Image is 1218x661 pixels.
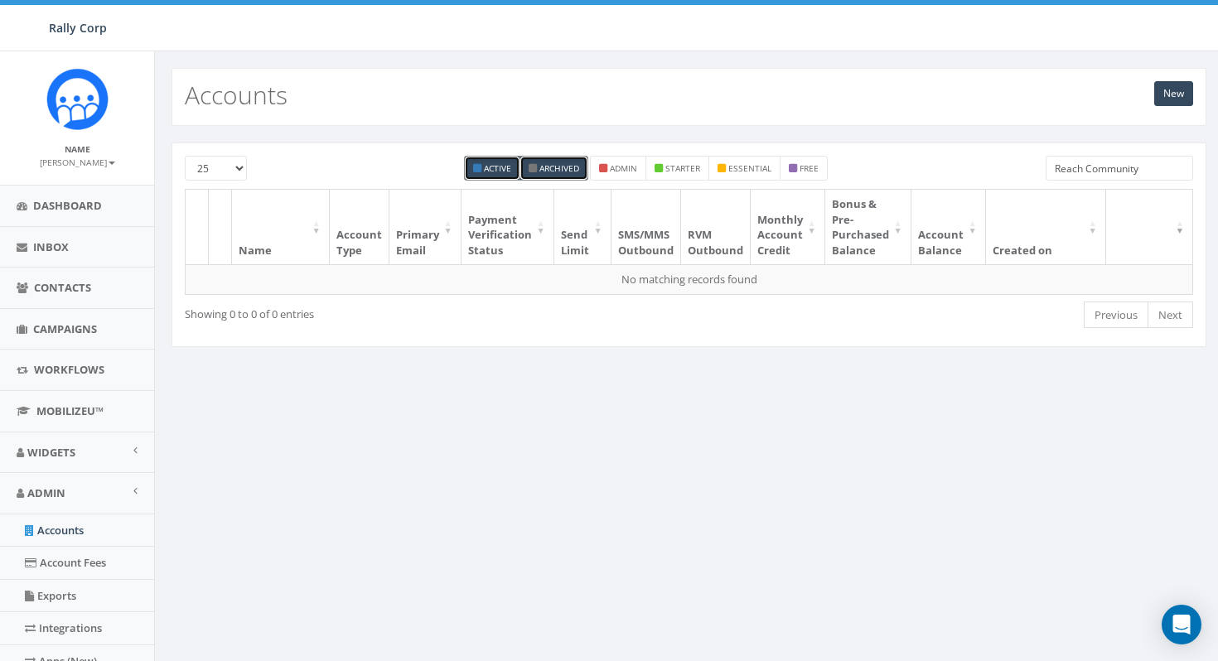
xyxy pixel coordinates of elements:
[554,190,611,264] th: Send Limit: activate to sort column ascending
[681,190,751,264] th: RVM Outbound
[49,20,107,36] span: Rally Corp
[484,162,511,174] small: Active
[232,190,330,264] th: Name: activate to sort column ascending
[185,81,288,109] h2: Accounts
[186,264,1193,294] td: No matching records found
[986,190,1106,264] th: Created on: activate to sort column ascending
[1084,302,1148,329] a: Previous
[34,362,104,377] span: Workflows
[1162,605,1201,644] div: Open Intercom Messenger
[911,190,986,264] th: Account Balance: activate to sort column ascending
[665,162,700,174] small: starter
[40,154,115,169] a: [PERSON_NAME]
[1154,81,1193,106] a: New
[34,280,91,295] span: Contacts
[728,162,771,174] small: essential
[1148,302,1193,329] a: Next
[330,190,389,264] th: Account Type
[40,157,115,168] small: [PERSON_NAME]
[389,190,462,264] th: Primary Email : activate to sort column ascending
[33,321,97,336] span: Campaigns
[800,162,819,174] small: free
[1046,156,1193,181] input: Type to search
[46,68,109,130] img: Icon_1.png
[27,485,65,500] span: Admin
[462,190,554,264] th: Payment Verification Status : activate to sort column ascending
[751,190,825,264] th: Monthly Account Credit: activate to sort column ascending
[36,403,104,418] span: MobilizeU™
[27,445,75,460] span: Widgets
[33,239,69,254] span: Inbox
[611,190,681,264] th: SMS/MMS Outbound
[539,162,579,174] small: Archived
[33,198,102,213] span: Dashboard
[65,143,90,155] small: Name
[610,162,637,174] small: admin
[185,300,591,322] div: Showing 0 to 0 of 0 entries
[825,190,911,264] th: Bonus &amp; Pre-Purchased Balance: activate to sort column ascending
